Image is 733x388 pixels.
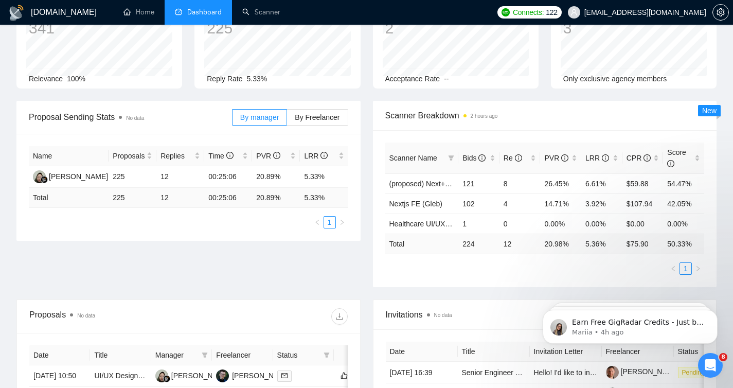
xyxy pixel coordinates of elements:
[94,372,282,380] a: UI/UX Designer Needed to Revamp Healthcare Application
[478,154,486,162] span: info-circle
[540,214,581,234] td: 0.00%
[295,113,339,121] span: By Freelancer
[458,342,530,362] th: Title
[643,154,651,162] span: info-circle
[499,173,541,193] td: 8
[581,234,622,254] td: 5.36 %
[458,193,499,214] td: 102
[667,262,680,275] li: Previous Page
[667,160,674,167] span: info-circle
[155,349,198,361] span: Manager
[216,369,229,382] img: AL
[155,369,168,382] img: R
[680,263,691,274] a: 1
[670,266,676,272] span: left
[163,375,170,382] img: gigradar-bm.png
[324,216,336,228] li: 1
[324,352,330,358] span: filter
[29,75,63,83] span: Relevance
[109,166,156,188] td: 225
[29,188,109,208] td: Total
[90,365,151,387] td: UI/UX Designer Needed to Revamp Healthcare Application
[458,234,499,254] td: 224
[663,214,704,234] td: 0.00%
[202,352,208,358] span: filter
[277,349,319,361] span: Status
[622,193,664,214] td: $107.94
[8,5,25,21] img: logo
[256,152,280,160] span: PVR
[204,166,252,188] td: 00:25:06
[712,4,729,21] button: setting
[336,216,348,228] li: Next Page
[692,262,704,275] button: right
[208,152,233,160] span: Time
[247,75,267,83] span: 5.33%
[446,150,456,166] span: filter
[252,166,300,188] td: 20.89%
[339,219,345,225] span: right
[29,146,109,166] th: Name
[187,8,222,16] span: Dashboard
[90,345,151,365] th: Title
[581,173,622,193] td: 6.61%
[338,369,350,382] button: like
[29,308,188,325] div: Proposals
[667,148,686,168] span: Score
[561,154,568,162] span: info-circle
[622,173,664,193] td: $59.88
[232,370,291,381] div: [PERSON_NAME]
[678,367,709,378] span: Pending
[458,173,499,193] td: 121
[444,75,449,83] span: --
[49,171,108,182] div: [PERSON_NAME]
[281,373,288,379] span: mail
[389,200,442,208] a: Nextjs FE (Gleb)
[171,370,230,381] div: [PERSON_NAME]
[606,367,680,376] a: [PERSON_NAME]
[126,115,144,121] span: No data
[314,219,320,225] span: left
[175,8,182,15] span: dashboard
[458,214,499,234] td: 1
[33,170,46,183] img: R
[695,266,701,272] span: right
[389,154,437,162] span: Scanner Name
[33,172,108,180] a: R[PERSON_NAME]
[515,154,522,162] span: info-circle
[462,368,704,377] a: Senior Engineer Needed for HR Platform Development Using Directus CMS
[385,75,440,83] span: Acceptance Rate
[123,8,154,16] a: homeHome
[602,154,609,162] span: info-circle
[242,8,280,16] a: searchScanner
[67,75,85,83] span: 100%
[386,342,458,362] th: Date
[692,262,704,275] li: Next Page
[216,371,291,379] a: AL[PERSON_NAME]
[581,193,622,214] td: 3.92%
[499,234,541,254] td: 12
[113,150,145,162] span: Proposals
[331,308,348,325] button: download
[341,372,348,380] span: like
[226,152,234,159] span: info-circle
[462,154,486,162] span: Bids
[300,188,348,208] td: 5.33 %
[320,152,328,159] span: info-circle
[77,313,95,319] span: No data
[585,154,609,162] span: LRR
[513,7,544,18] span: Connects:
[581,214,622,234] td: 0.00%
[546,7,557,18] span: 122
[207,75,242,83] span: Reply Rate
[204,188,252,208] td: 00:25:06
[41,176,48,183] img: gigradar-bm.png
[252,188,300,208] td: 20.89 %
[386,308,704,321] span: Invitations
[156,166,204,188] td: 12
[434,312,452,318] span: No data
[109,188,156,208] td: 225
